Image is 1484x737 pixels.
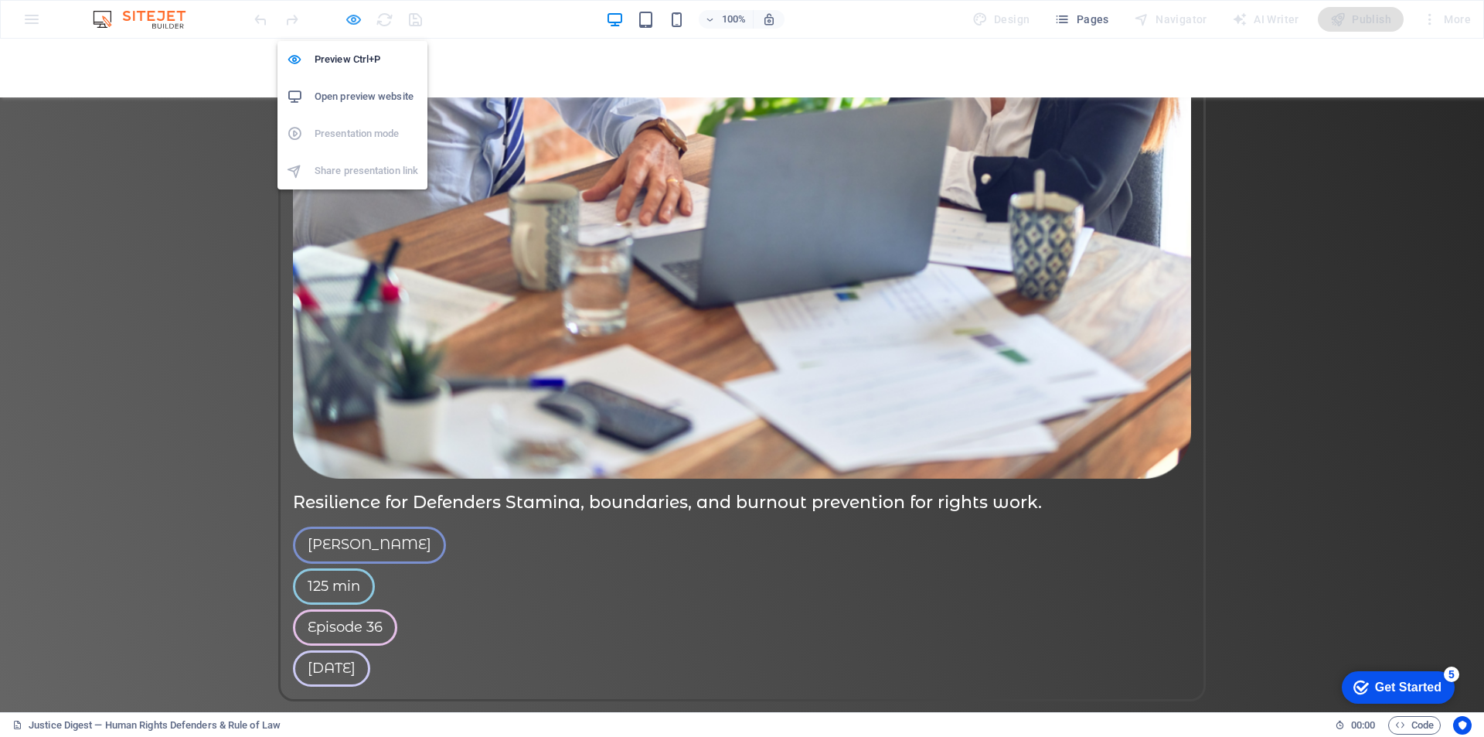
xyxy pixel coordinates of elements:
button: Pages [1048,7,1115,32]
a: Click to cancel selection. Double-click to open Pages [12,716,281,735]
div: 5 [114,3,130,19]
h6: Open preview website [315,87,418,106]
div: Design (Ctrl+Alt+Y) [966,7,1036,32]
img: Editor Logo [89,10,205,29]
h6: Session time [1335,716,1376,735]
a: [DATE] [293,612,370,648]
button: Code [1388,716,1441,735]
button: Usercentrics [1453,716,1472,735]
a: [PERSON_NAME] [293,488,446,524]
div: Get Started 5 items remaining, 0% complete [12,8,125,40]
a: Resilience for Defenders Stamina, boundaries, and burnout prevention for rights work. [293,453,1042,474]
a: 125 min [293,530,375,566]
span: : [1362,719,1364,731]
h6: 100% [722,10,747,29]
div: Get Started [46,17,112,31]
span: Code [1395,716,1434,735]
a: Episode 36 [293,571,397,607]
i: On resize automatically adjust zoom level to fit chosen device. [762,12,776,26]
h6: Preview Ctrl+P [315,50,418,69]
span: Pages [1054,12,1108,27]
span: 00 00 [1351,716,1375,735]
button: 100% [699,10,754,29]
